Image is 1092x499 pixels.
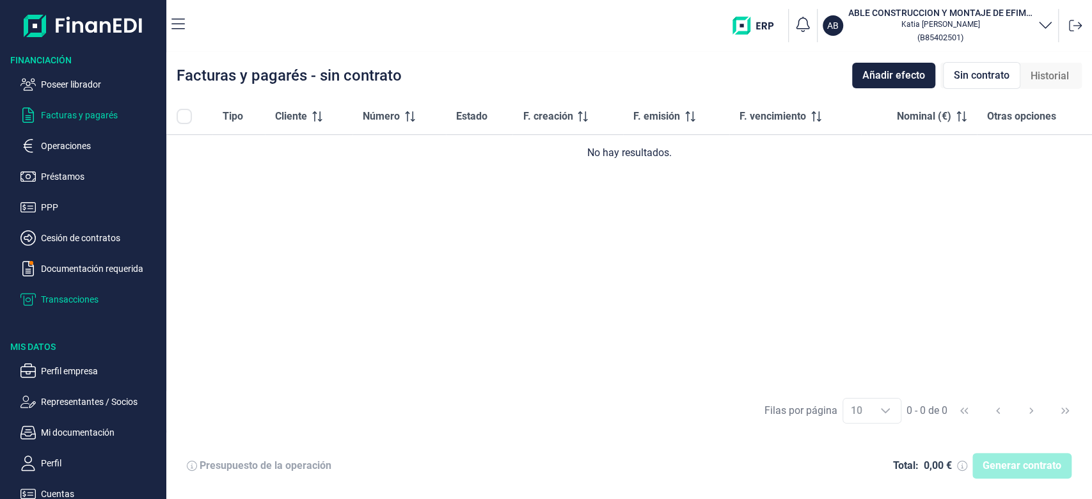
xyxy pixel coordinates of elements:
[823,6,1053,45] button: ABABLE CONSTRUCCION Y MONTAJE DE EFIMEROS SLKatia [PERSON_NAME](B85402501)
[1016,395,1047,426] button: Next Page
[954,68,1009,83] span: Sin contrato
[633,109,680,124] span: F. emisión
[740,109,806,124] span: F. vencimiento
[1031,68,1069,84] span: Historial
[20,169,161,184] button: Préstamos
[897,109,951,124] span: Nominal (€)
[862,68,925,83] span: Añadir efecto
[20,425,161,440] button: Mi documentación
[223,109,243,124] span: Tipo
[41,77,161,92] p: Poseer librador
[852,63,935,88] button: Añadir efecto
[41,107,161,123] p: Facturas y pagarés
[177,145,1082,161] div: No hay resultados.
[20,261,161,276] button: Documentación requerida
[732,17,783,35] img: erp
[20,107,161,123] button: Facturas y pagarés
[456,109,487,124] span: Estado
[363,109,400,124] span: Número
[41,292,161,307] p: Transacciones
[20,200,161,215] button: PPP
[41,230,161,246] p: Cesión de contratos
[924,459,952,472] div: 0,00 €
[41,261,161,276] p: Documentación requerida
[20,455,161,471] button: Perfil
[523,109,573,124] span: F. creación
[177,109,192,124] div: All items unselected
[848,19,1033,29] p: Katia [PERSON_NAME]
[949,395,979,426] button: First Page
[41,200,161,215] p: PPP
[20,394,161,409] button: Representantes / Socios
[1020,63,1079,89] div: Historial
[200,459,331,472] div: Presupuesto de la operación
[177,68,402,83] div: Facturas y pagarés - sin contrato
[41,138,161,154] p: Operaciones
[917,33,963,42] small: Copiar cif
[20,138,161,154] button: Operaciones
[983,395,1013,426] button: Previous Page
[827,19,839,32] p: AB
[20,363,161,379] button: Perfil empresa
[943,62,1020,89] div: Sin contrato
[848,6,1033,19] h3: ABLE CONSTRUCCION Y MONTAJE DE EFIMEROS SL
[906,406,947,416] span: 0 - 0 de 0
[24,10,143,41] img: Logo de aplicación
[764,403,837,418] div: Filas por página
[41,169,161,184] p: Préstamos
[41,425,161,440] p: Mi documentación
[41,363,161,379] p: Perfil empresa
[987,109,1056,124] span: Otras opciones
[20,77,161,92] button: Poseer librador
[41,394,161,409] p: Representantes / Socios
[870,399,901,423] div: Choose
[20,292,161,307] button: Transacciones
[1050,395,1080,426] button: Last Page
[275,109,307,124] span: Cliente
[41,455,161,471] p: Perfil
[20,230,161,246] button: Cesión de contratos
[893,459,919,472] div: Total:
